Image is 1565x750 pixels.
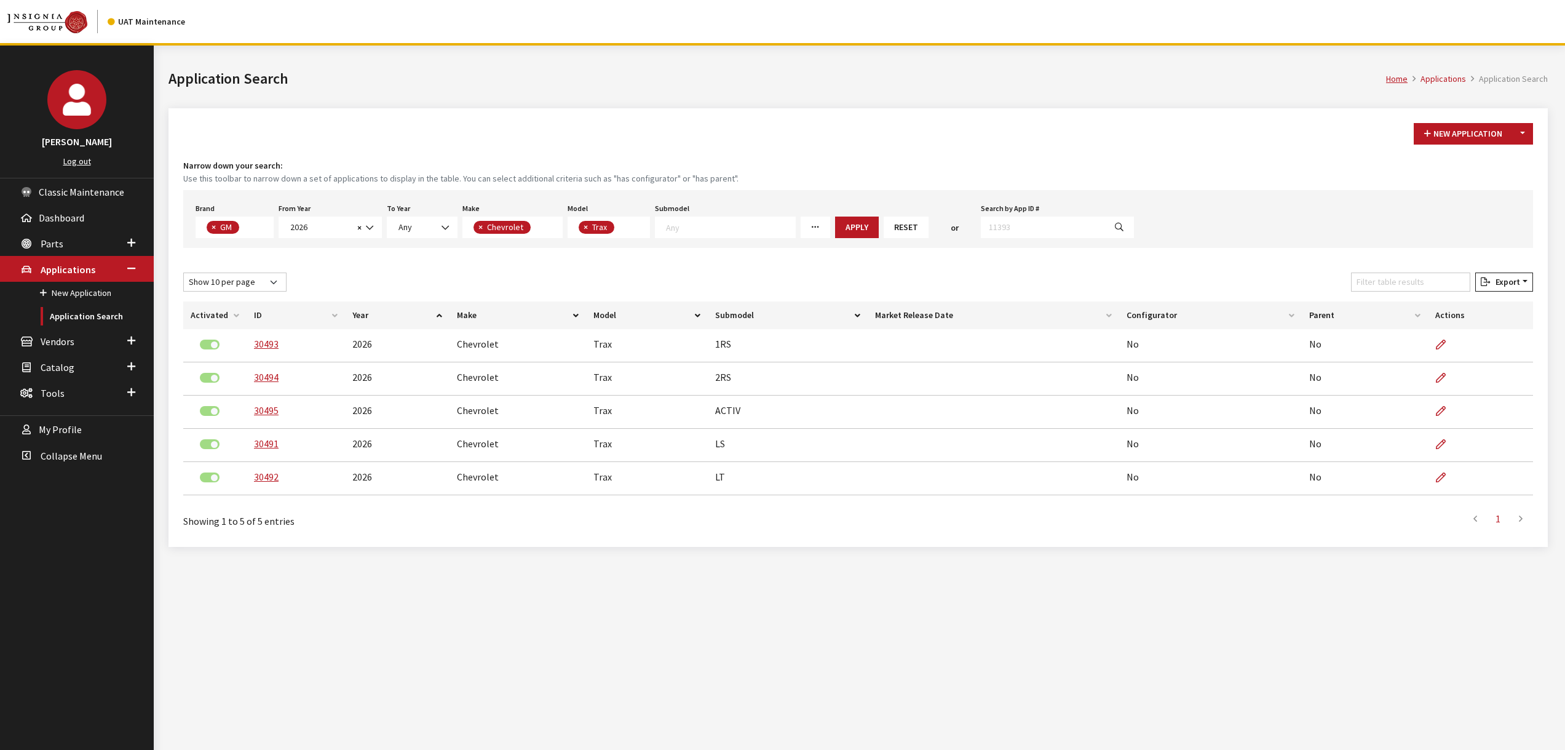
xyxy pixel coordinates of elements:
div: Showing 1 to 5 of 5 entries [183,505,737,529]
label: Brand [196,203,215,214]
span: Chevrolet [486,221,526,233]
td: Chevrolet [450,429,586,462]
span: Export [1491,276,1520,287]
td: 2026 [345,429,450,462]
td: No [1302,396,1428,429]
span: Applications [41,263,95,276]
th: Submodel: activate to sort column ascending [708,301,868,329]
span: × [357,222,362,233]
td: No [1302,329,1428,362]
th: Make: activate to sort column ascending [450,301,586,329]
a: Log out [63,156,91,167]
h3: [PERSON_NAME] [12,134,141,149]
th: Market Release Date: activate to sort column ascending [868,301,1119,329]
span: Vendors [41,335,74,348]
td: Trax [586,362,708,396]
td: Chevrolet [450,396,586,429]
a: Edit Application [1435,396,1456,426]
th: Model: activate to sort column ascending [586,301,708,329]
td: No [1119,362,1302,396]
th: Year: activate to sort column ascending [345,301,450,329]
th: Configurator: activate to sort column ascending [1119,301,1302,329]
span: Tools [41,387,65,399]
span: × [478,221,483,233]
span: Dashboard [39,212,84,224]
td: Chevrolet [450,462,586,495]
button: Reset [884,217,929,238]
a: 30491 [254,437,279,450]
a: Edit Application [1435,329,1456,360]
td: Chevrolet [450,329,586,362]
label: To Year [387,203,410,214]
td: No [1302,462,1428,495]
td: Trax [586,329,708,362]
button: New Application [1414,123,1513,145]
a: Edit Application [1435,362,1456,393]
td: Trax [586,462,708,495]
td: 2RS [708,362,868,396]
a: 1 [1487,506,1509,531]
span: or [951,221,959,234]
span: 2026 [279,217,382,238]
td: No [1119,396,1302,429]
label: Search by App ID # [981,203,1039,214]
h4: Narrow down your search: [183,159,1533,172]
td: 2026 [345,362,450,396]
h1: Application Search [168,68,1386,90]
td: Chevrolet [450,362,586,396]
a: Insignia Group logo [7,10,108,33]
button: Remove item [579,221,591,234]
a: 30492 [254,471,279,483]
td: LT [708,462,868,495]
button: Remove item [473,221,486,234]
li: GM [207,221,239,234]
textarea: Search [534,223,541,234]
textarea: Search [617,223,624,234]
td: No [1119,329,1302,362]
td: No [1302,362,1428,396]
a: 30495 [254,404,279,417]
a: 30494 [254,371,279,383]
input: Filter table results [1351,273,1470,292]
label: From Year [279,203,311,214]
img: John Swartwout [47,70,106,129]
li: Applications [1408,73,1466,86]
td: No [1302,429,1428,462]
td: 2026 [345,462,450,495]
label: Submodel [655,203,689,214]
td: LS [708,429,868,462]
span: Parts [41,237,63,250]
button: Remove item [207,221,219,234]
span: 2026 [287,221,354,234]
span: Collapse Menu [41,450,102,462]
textarea: Search [242,223,249,234]
td: No [1119,429,1302,462]
span: GM [219,221,235,233]
span: Trax [591,221,610,233]
button: Export [1475,273,1533,292]
div: UAT Maintenance [108,15,185,28]
span: Any [387,217,458,238]
input: 11393 [981,217,1105,238]
small: Use this toolbar to narrow down a set of applications to display in the table. You can select add... [183,172,1533,185]
th: ID: activate to sort column ascending [247,301,345,329]
td: 1RS [708,329,868,362]
td: 2026 [345,396,450,429]
li: Chevrolet [473,221,531,234]
a: Edit Application [1435,429,1456,460]
span: Classic Maintenance [39,186,124,198]
a: Home [1386,73,1408,84]
th: Activated: activate to sort column ascending [183,301,247,329]
textarea: Search [666,221,795,233]
li: Application Search [1466,73,1548,86]
span: My Profile [39,424,82,436]
li: Trax [579,221,614,234]
a: 30493 [254,338,279,350]
span: × [584,221,588,233]
span: × [212,221,216,233]
td: Trax [586,396,708,429]
td: ACTIV [708,396,868,429]
span: Catalog [41,361,74,373]
span: Any [395,221,450,234]
button: Remove all items [354,221,362,235]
